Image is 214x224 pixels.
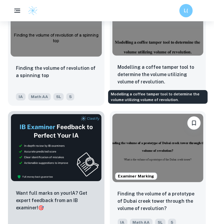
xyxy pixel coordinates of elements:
[38,205,44,210] span: 🎯
[24,6,38,16] a: Clastify logo
[28,6,38,16] img: Clastify logo
[66,93,74,100] span: 5
[28,93,51,100] span: Math AA
[118,190,198,212] p: Finding the volume of a prototype of Dubai creek tower through the volume of revolution?
[187,116,201,130] button: Bookmark
[115,173,157,179] span: Examiner Marking
[112,114,204,182] img: Math AA IA example thumbnail: Finding the volume of a prototype of Dub
[16,64,97,79] p: Finding the volume of revolution of a spinning top
[118,63,198,85] p: Modelling a coffee tamper tool to determine the volume utilizing volume of revolution.
[53,93,64,100] span: SL
[108,90,208,104] div: Modelling a coffee tamper tool to determine the volume utilizing volume of revolution.
[11,114,102,181] img: Thumbnail
[182,7,190,14] h6: L(
[16,93,26,100] span: IA
[179,4,193,17] button: L(
[16,189,97,211] p: Want full marks on your IA ? Get expert feedback from an IB examiner!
